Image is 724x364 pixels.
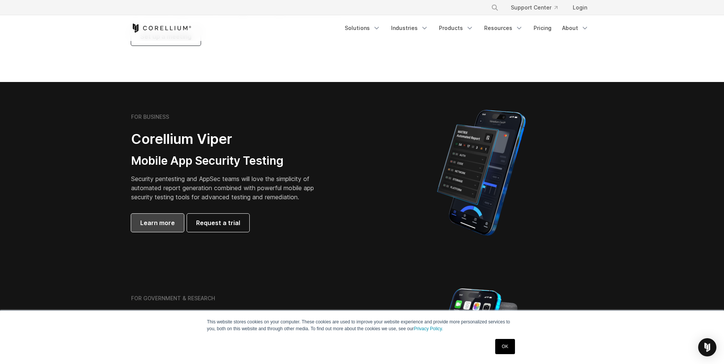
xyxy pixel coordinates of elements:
a: Industries [387,21,433,35]
h6: FOR BUSINESS [131,113,169,120]
p: This website stores cookies on your computer. These cookies are used to improve your website expe... [207,318,517,332]
span: Learn more [140,218,175,227]
a: Products [434,21,478,35]
h3: Mobile App Security Testing [131,154,326,168]
p: Security pentesting and AppSec teams will love the simplicity of automated report generation comb... [131,174,326,202]
a: Pricing [529,21,556,35]
a: Support Center [505,1,564,14]
img: Corellium MATRIX automated report on iPhone showing app vulnerability test results across securit... [424,106,539,239]
a: Request a trial [187,214,249,232]
a: About [558,21,593,35]
a: Resources [480,21,528,35]
a: Login [567,1,593,14]
a: OK [495,339,515,354]
a: Privacy Policy. [414,326,443,331]
div: Navigation Menu [482,1,593,14]
a: Solutions [340,21,385,35]
div: Open Intercom Messenger [698,338,716,356]
a: Learn more [131,214,184,232]
span: Request a trial [196,218,240,227]
h2: Corellium Viper [131,131,326,148]
a: Corellium Home [131,24,192,33]
button: Search [488,1,502,14]
div: Navigation Menu [340,21,593,35]
h6: FOR GOVERNMENT & RESEARCH [131,295,215,302]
